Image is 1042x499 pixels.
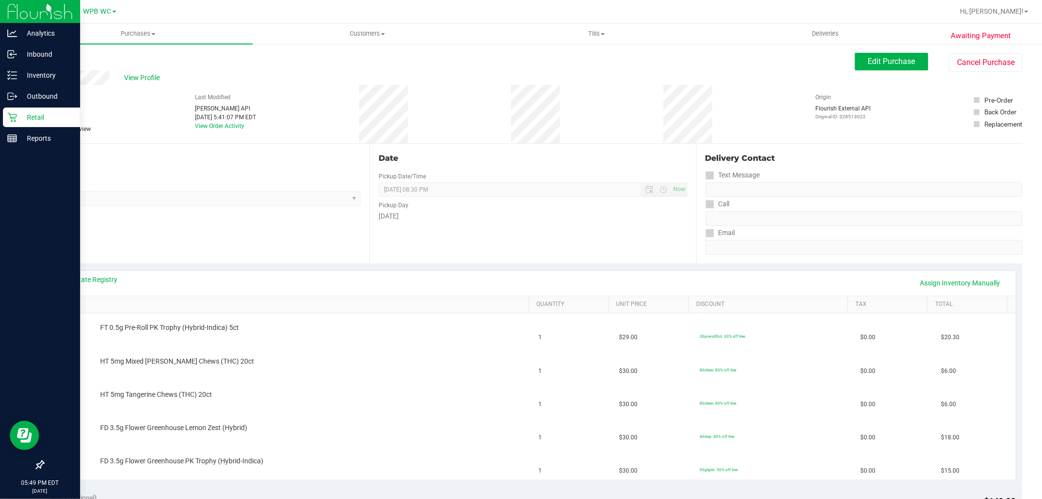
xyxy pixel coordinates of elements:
[17,132,76,144] p: Reports
[941,400,956,409] span: $6.00
[619,367,638,376] span: $30.00
[860,333,875,342] span: $0.00
[539,367,542,376] span: 1
[17,48,76,60] p: Inbound
[617,301,685,308] a: Unit Price
[100,456,263,466] span: FD 3.5g Flower Greenhouse PK Trophy (Hybrid-Indica)
[379,152,687,164] div: Date
[951,30,1011,42] span: Awaiting Payment
[619,466,638,476] span: $30.00
[941,433,959,442] span: $18.00
[700,467,738,472] span: 50ghpkt: 50% off line
[705,152,1022,164] div: Delivery Contact
[536,301,605,308] a: Quantity
[855,53,928,70] button: Edit Purchase
[7,28,17,38] inline-svg: Analytics
[4,478,76,487] p: 05:49 PM EDT
[705,182,1022,197] input: Format: (999) 999-9999
[855,301,924,308] a: Tax
[195,93,231,102] label: Last Modified
[7,49,17,59] inline-svg: Inbound
[195,113,256,122] div: [DATE] 5:41:07 PM EDT
[914,275,1007,291] a: Assign Inventory Manually
[482,23,711,44] a: Tills
[379,172,426,181] label: Pickup Date/Time
[17,111,76,123] p: Retail
[949,53,1022,72] button: Cancel Purchase
[59,275,118,284] a: View State Registry
[860,466,875,476] span: $0.00
[696,301,844,308] a: Discount
[84,7,111,16] span: WPB WC
[17,90,76,102] p: Outbound
[7,70,17,80] inline-svg: Inventory
[482,29,710,38] span: Tills
[4,487,76,495] p: [DATE]
[860,433,875,442] span: $0.00
[619,400,638,409] span: $30.00
[700,401,736,406] span: 80chew: 80% off line
[7,133,17,143] inline-svg: Reports
[23,23,253,44] a: Purchases
[100,390,212,399] span: HT 5mg Tangerine Chews (THC) 20ct
[711,23,940,44] a: Deliveries
[100,357,254,366] span: HT 5mg Mixed [PERSON_NAME] Chews (THC) 20ct
[700,434,734,439] span: 40dep: 40% off line
[705,168,760,182] label: Text Message
[984,119,1022,129] div: Replacement
[868,57,915,66] span: Edit Purchase
[379,211,687,221] div: [DATE]
[539,433,542,442] span: 1
[984,95,1013,105] div: Pre-Order
[815,104,871,120] div: Flourish External API
[539,400,542,409] span: 1
[17,69,76,81] p: Inventory
[23,29,253,38] span: Purchases
[619,333,638,342] span: $29.00
[700,334,745,339] span: 30preroll5ct: 30% off line
[100,423,247,433] span: FD 3.5g Flower Greenhouse Lemon Zest (Hybrid)
[43,152,361,164] div: Location
[100,323,239,332] span: FT 0.5g Pre-Roll PK Trophy (Hybrid-Indica) 5ct
[936,301,1004,308] a: Total
[195,123,244,130] a: View Order Activity
[815,113,871,120] p: Original ID: 328513022
[960,7,1023,15] span: Hi, [PERSON_NAME]!
[124,73,163,83] span: View Profile
[379,201,408,210] label: Pickup Day
[984,107,1017,117] div: Back Order
[58,301,525,308] a: SKU
[17,27,76,39] p: Analytics
[253,23,482,44] a: Customers
[860,367,875,376] span: $0.00
[7,91,17,101] inline-svg: Outbound
[7,112,17,122] inline-svg: Retail
[860,400,875,409] span: $0.00
[941,333,959,342] span: $20.30
[195,104,256,113] div: [PERSON_NAME] API
[253,29,481,38] span: Customers
[619,433,638,442] span: $30.00
[539,333,542,342] span: 1
[10,421,39,450] iframe: Resource center
[941,466,959,476] span: $15.00
[705,211,1022,226] input: Format: (999) 999-9999
[539,466,542,476] span: 1
[705,226,735,240] label: Email
[700,368,736,372] span: 80chew: 80% off line
[799,29,852,38] span: Deliveries
[815,93,831,102] label: Origin
[941,367,956,376] span: $6.00
[705,197,730,211] label: Call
